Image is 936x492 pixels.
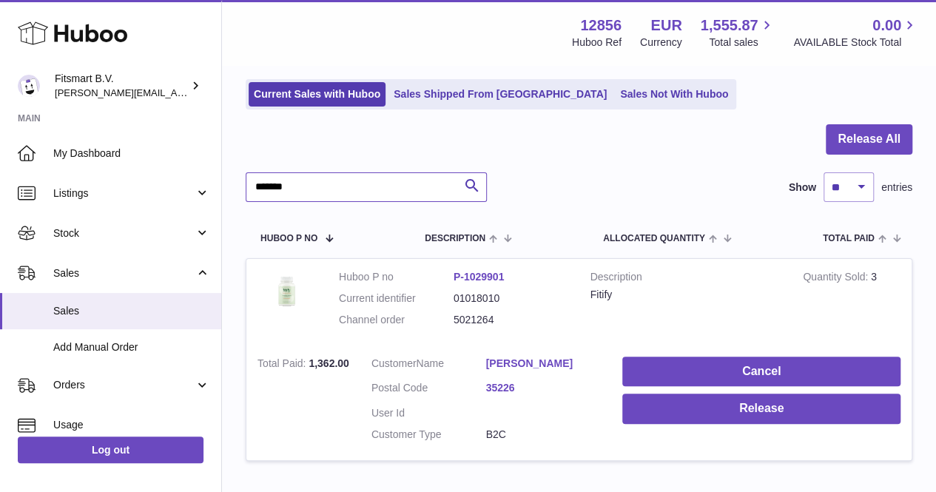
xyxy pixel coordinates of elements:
[249,82,385,107] a: Current Sales with Huboo
[425,234,485,243] span: Description
[371,381,486,399] dt: Postal Code
[486,381,601,395] a: 35226
[454,292,568,306] dd: 01018010
[881,181,912,195] span: entries
[872,16,901,36] span: 0.00
[371,428,486,442] dt: Customer Type
[257,357,309,373] strong: Total Paid
[388,82,612,107] a: Sales Shipped From [GEOGRAPHIC_DATA]
[53,340,210,354] span: Add Manual Order
[371,357,417,369] span: Customer
[55,72,188,100] div: Fitsmart B.V.
[793,36,918,50] span: AVAILABLE Stock Total
[309,357,349,369] span: 1,362.00
[18,75,40,97] img: jonathan@leaderoo.com
[803,271,871,286] strong: Quantity Sold
[603,234,705,243] span: ALLOCATED Quantity
[826,124,912,155] button: Release All
[701,16,775,50] a: 1,555.87 Total sales
[486,428,601,442] dd: B2C
[260,234,317,243] span: Huboo P no
[53,186,195,200] span: Listings
[622,394,900,424] button: Release
[650,16,681,36] strong: EUR
[53,226,195,240] span: Stock
[371,406,486,420] dt: User Id
[454,313,568,327] dd: 5021264
[580,16,622,36] strong: 12856
[55,87,297,98] span: [PERSON_NAME][EMAIL_ADDRESS][DOMAIN_NAME]
[792,259,912,346] td: 3
[53,378,195,392] span: Orders
[709,36,775,50] span: Total sales
[590,270,781,288] strong: Description
[701,16,758,36] span: 1,555.87
[622,357,900,387] button: Cancel
[257,270,317,312] img: 128561739542540.png
[339,270,454,284] dt: Huboo P no
[53,304,210,318] span: Sales
[339,313,454,327] dt: Channel order
[454,271,505,283] a: P-1029901
[53,418,210,432] span: Usage
[18,437,203,463] a: Log out
[590,288,781,302] div: Fitify
[572,36,622,50] div: Huboo Ref
[823,234,875,243] span: Total paid
[53,266,195,280] span: Sales
[793,16,918,50] a: 0.00 AVAILABLE Stock Total
[486,357,601,371] a: [PERSON_NAME]
[53,146,210,161] span: My Dashboard
[339,292,454,306] dt: Current identifier
[371,357,486,374] dt: Name
[615,82,733,107] a: Sales Not With Huboo
[640,36,682,50] div: Currency
[789,181,816,195] label: Show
